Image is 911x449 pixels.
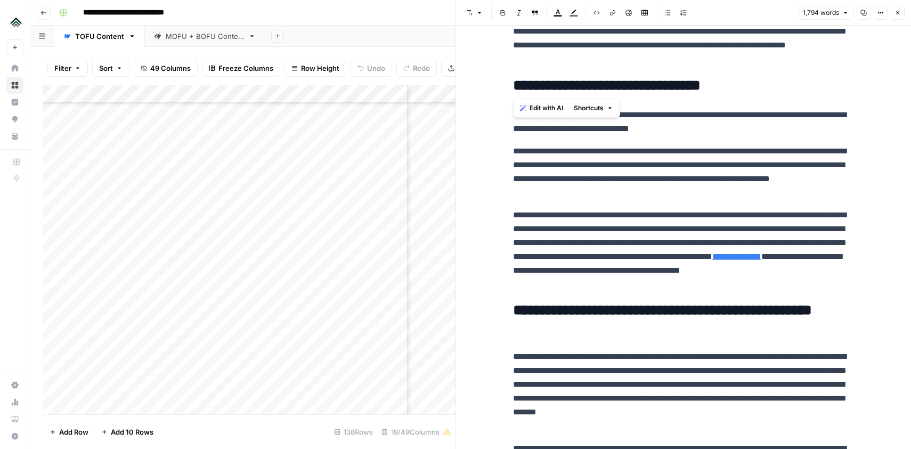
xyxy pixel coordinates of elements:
[6,12,26,31] img: Uplisting Logo
[99,63,113,74] span: Sort
[47,60,88,77] button: Filter
[202,60,280,77] button: Freeze Columns
[150,63,191,74] span: 49 Columns
[6,94,23,111] a: Insights
[377,423,455,440] div: 19/49 Columns
[92,60,129,77] button: Sort
[516,101,567,115] button: Edit with AI
[798,6,853,20] button: 1,794 words
[111,427,153,437] span: Add 10 Rows
[59,427,88,437] span: Add Row
[396,60,437,77] button: Redo
[43,423,95,440] button: Add Row
[351,60,392,77] button: Undo
[574,103,604,113] span: Shortcuts
[6,377,23,394] a: Settings
[803,8,839,18] span: 1,794 words
[6,9,23,35] button: Workspace: Uplisting
[6,77,23,94] a: Browse
[54,63,71,74] span: Filter
[367,63,385,74] span: Undo
[166,31,244,42] div: MOFU + BOFU Content
[218,63,273,74] span: Freeze Columns
[6,428,23,445] button: Help + Support
[284,60,346,77] button: Row Height
[6,128,23,145] a: Your Data
[95,423,160,440] button: Add 10 Rows
[6,394,23,411] a: Usage
[145,26,265,47] a: MOFU + BOFU Content
[570,101,617,115] button: Shortcuts
[6,60,23,77] a: Home
[134,60,198,77] button: 49 Columns
[413,63,430,74] span: Redo
[301,63,339,74] span: Row Height
[75,31,124,42] div: TOFU Content
[54,26,145,47] a: TOFU Content
[6,411,23,428] a: Learning Hub
[330,423,377,440] div: 138 Rows
[6,111,23,128] a: Opportunities
[530,103,563,113] span: Edit with AI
